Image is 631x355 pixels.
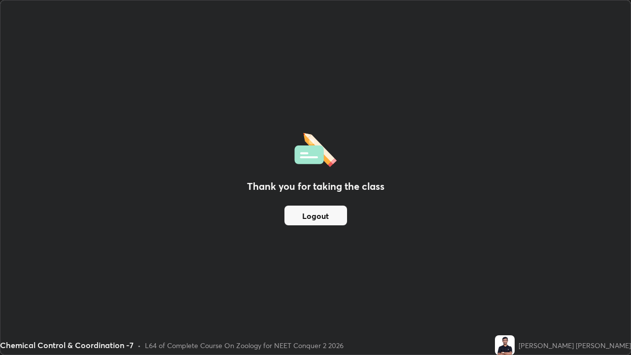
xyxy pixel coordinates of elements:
[247,179,385,194] h2: Thank you for taking the class
[495,335,515,355] img: c9bf78d67bb745bc84438c2db92f5989.jpg
[284,206,347,225] button: Logout
[145,340,344,351] div: L64 of Complete Course On Zoology for NEET Conquer 2 2026
[294,130,337,167] img: offlineFeedback.1438e8b3.svg
[519,340,631,351] div: [PERSON_NAME] [PERSON_NAME]
[138,340,141,351] div: •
